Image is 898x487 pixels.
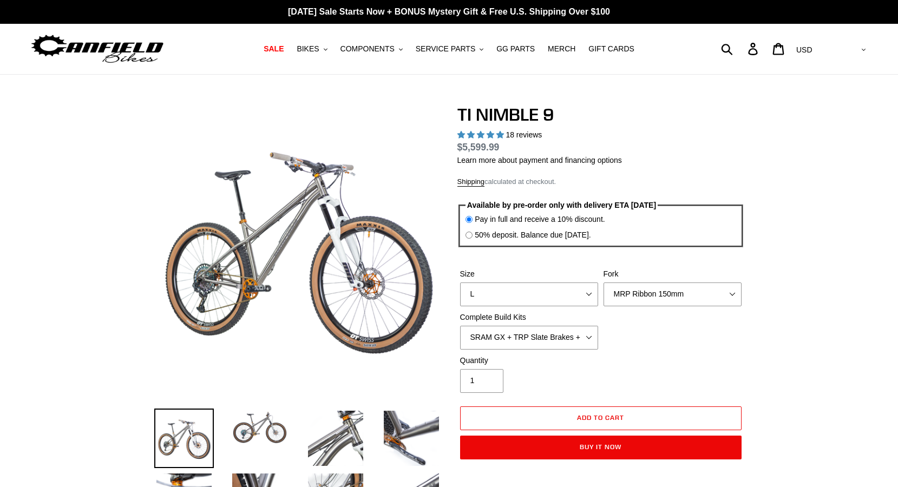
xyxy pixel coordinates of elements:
label: Quantity [460,355,598,366]
legend: Available by pre-order only with delivery ETA [DATE] [466,200,658,211]
a: GIFT CARDS [583,42,640,56]
a: Shipping [457,177,485,187]
div: calculated at checkout. [457,176,744,187]
a: GG PARTS [491,42,540,56]
button: SERVICE PARTS [410,42,489,56]
button: Add to cart [460,406,742,430]
span: SALE [264,44,284,54]
img: TI NIMBLE 9 [156,107,439,389]
button: COMPONENTS [335,42,408,56]
span: COMPONENTS [340,44,395,54]
span: MERCH [548,44,575,54]
img: Load image into Gallery viewer, TI NIMBLE 9 [382,409,441,468]
label: Complete Build Kits [460,312,598,323]
img: Load image into Gallery viewer, TI NIMBLE 9 [230,409,290,446]
a: MERCH [542,42,581,56]
span: BIKES [297,44,319,54]
img: Canfield Bikes [30,32,165,66]
span: $5,599.99 [457,142,500,153]
span: SERVICE PARTS [416,44,475,54]
a: SALE [258,42,289,56]
span: Add to cart [577,413,624,422]
input: Search [727,37,755,61]
span: GG PARTS [496,44,535,54]
label: Pay in full and receive a 10% discount. [475,214,605,225]
label: Size [460,268,598,280]
span: GIFT CARDS [588,44,634,54]
button: BIKES [291,42,332,56]
label: 50% deposit. Balance due [DATE]. [475,229,591,241]
img: Load image into Gallery viewer, TI NIMBLE 9 [154,409,214,468]
h1: TI NIMBLE 9 [457,104,744,125]
span: 18 reviews [506,130,542,139]
label: Fork [604,268,742,280]
a: Learn more about payment and financing options [457,156,622,164]
button: Buy it now [460,436,742,459]
img: Load image into Gallery viewer, TI NIMBLE 9 [306,409,365,468]
span: 4.89 stars [457,130,506,139]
